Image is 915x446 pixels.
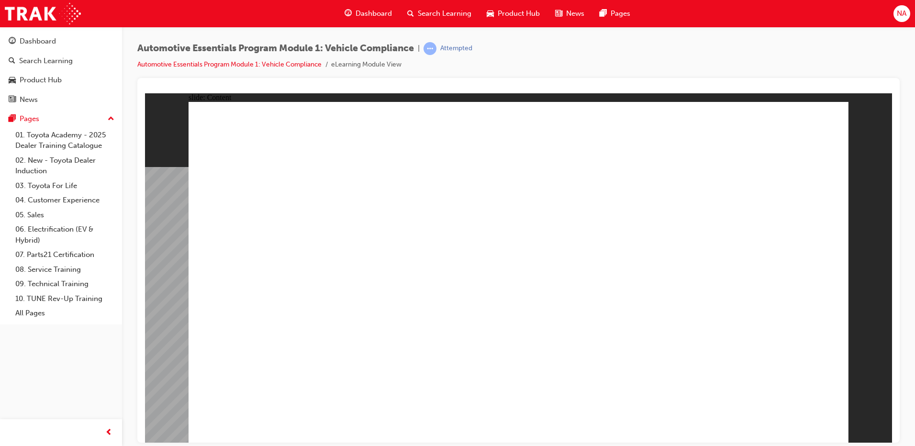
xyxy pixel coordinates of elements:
button: DashboardSearch LearningProduct HubNews [4,31,118,110]
div: Pages [20,113,39,124]
span: guage-icon [345,8,352,20]
span: Automotive Essentials Program Module 1: Vehicle Compliance [137,43,414,54]
div: Attempted [440,44,472,53]
a: car-iconProduct Hub [479,4,547,23]
button: Pages [4,110,118,128]
span: Search Learning [418,8,471,19]
a: 05. Sales [11,208,118,223]
a: Automotive Essentials Program Module 1: Vehicle Compliance [137,60,322,68]
span: pages-icon [600,8,607,20]
span: News [566,8,584,19]
span: guage-icon [9,37,16,46]
a: 01. Toyota Academy - 2025 Dealer Training Catalogue [11,128,118,153]
span: | [418,43,420,54]
a: 02. New - Toyota Dealer Induction [11,153,118,178]
span: learningRecordVerb_ATTEMPT-icon [424,42,436,55]
span: search-icon [407,8,414,20]
span: Product Hub [498,8,540,19]
button: NA [893,5,910,22]
span: NA [897,8,906,19]
a: search-iconSearch Learning [400,4,479,23]
span: Dashboard [356,8,392,19]
span: prev-icon [105,427,112,439]
li: eLearning Module View [331,59,402,70]
span: pages-icon [9,115,16,123]
a: 03. Toyota For Life [11,178,118,193]
span: car-icon [9,76,16,85]
span: news-icon [9,96,16,104]
a: News [4,91,118,109]
div: Dashboard [20,36,56,47]
span: search-icon [9,57,15,66]
a: Product Hub [4,71,118,89]
a: 06. Electrification (EV & Hybrid) [11,222,118,247]
a: guage-iconDashboard [337,4,400,23]
a: 10. TUNE Rev-Up Training [11,291,118,306]
a: news-iconNews [547,4,592,23]
span: up-icon [108,113,114,125]
div: Search Learning [19,56,73,67]
span: car-icon [487,8,494,20]
a: Search Learning [4,52,118,70]
a: 04. Customer Experience [11,193,118,208]
div: News [20,94,38,105]
a: 08. Service Training [11,262,118,277]
span: news-icon [555,8,562,20]
a: 09. Technical Training [11,277,118,291]
img: Trak [5,3,81,24]
span: Pages [611,8,630,19]
a: All Pages [11,306,118,321]
a: Dashboard [4,33,118,50]
a: pages-iconPages [592,4,638,23]
div: Product Hub [20,75,62,86]
a: 07. Parts21 Certification [11,247,118,262]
